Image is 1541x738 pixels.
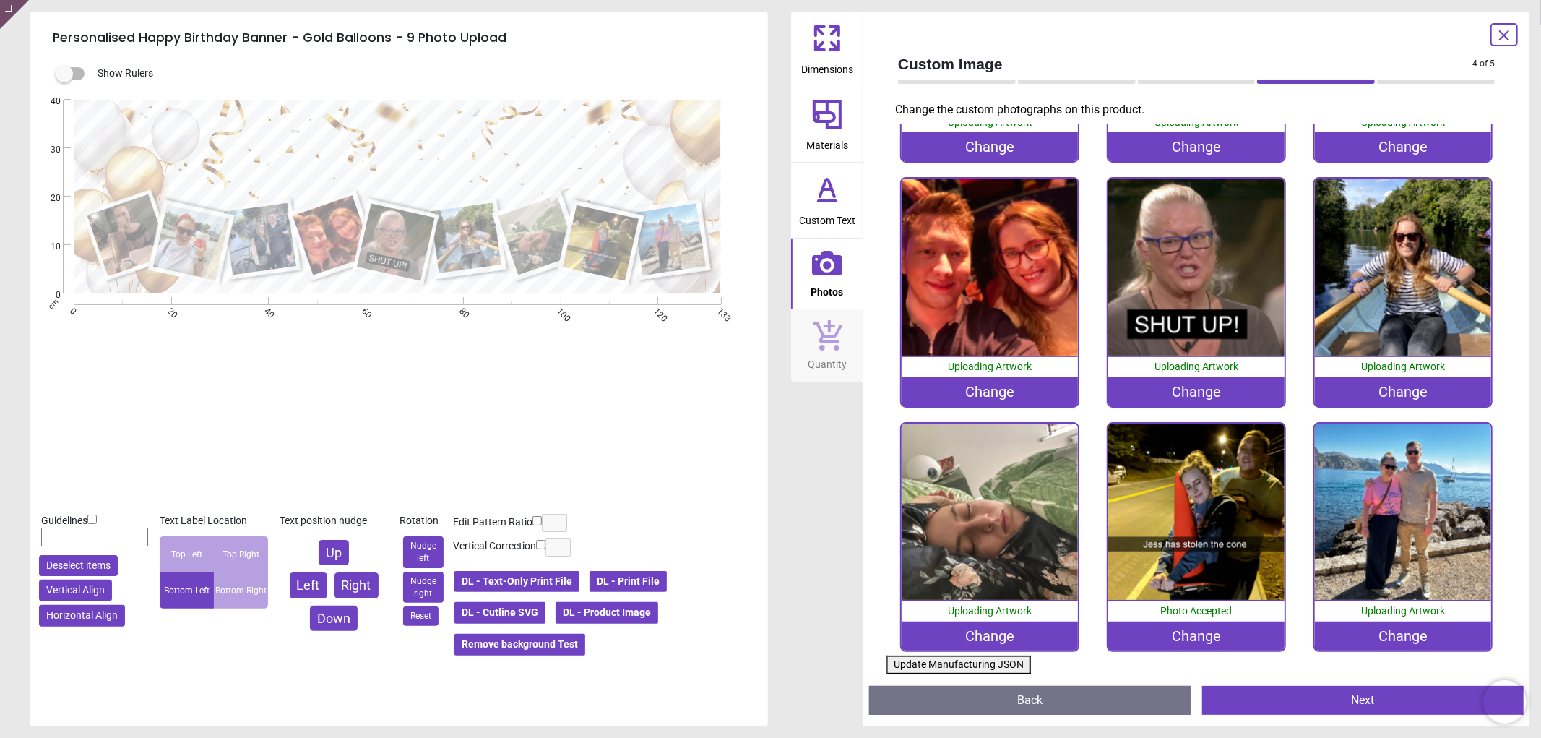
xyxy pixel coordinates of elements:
[651,306,660,315] span: 120
[948,605,1032,617] span: Uploading Artwork
[902,132,1079,161] div: Change
[53,23,745,53] h5: Personalised Happy Birthday Banner - Gold Balloons - 9 Photo Upload
[64,65,768,82] div: Show Rulers
[1108,132,1285,161] div: Change
[902,377,1079,406] div: Change
[457,306,466,315] span: 80
[948,116,1032,128] span: Uploading Artwork
[811,278,844,300] span: Photos
[791,163,863,238] button: Custom Text
[1154,361,1238,372] span: Uploading Artwork
[715,306,724,315] span: 133
[1108,622,1285,651] div: Change
[1315,622,1492,651] div: Change
[165,306,174,315] span: 20
[1202,686,1524,715] button: Next
[1154,116,1238,128] span: Uploading Artwork
[801,56,853,77] span: Dimensions
[791,12,863,87] button: Dimensions
[806,132,848,153] span: Materials
[799,207,855,228] span: Custom Text
[1315,377,1492,406] div: Change
[33,192,61,205] span: 20
[33,95,61,108] span: 40
[791,239,863,309] button: Photos
[33,241,61,253] span: 10
[791,87,863,163] button: Materials
[359,306,368,315] span: 60
[47,298,60,311] span: cm
[895,102,1506,118] p: Change the custom photographs on this product.
[1472,58,1495,70] span: 4 of 5
[1361,116,1445,128] span: Uploading Artwork
[33,289,61,301] span: 0
[808,351,847,372] span: Quantity
[902,622,1079,651] div: Change
[1315,132,1492,161] div: Change
[33,144,61,156] span: 30
[1483,680,1527,724] iframe: Brevo live chat
[1361,361,1445,372] span: Uploading Artwork
[1108,377,1285,406] div: Change
[1161,605,1233,617] span: Photo Accepted
[791,309,863,382] button: Quantity
[869,686,1191,715] button: Back
[948,361,1032,372] span: Uploading Artwork
[262,306,272,315] span: 40
[886,656,1031,674] button: Update Manufacturing JSON
[898,53,1472,74] span: Custom Image
[1361,605,1445,617] span: Uploading Artwork
[67,306,77,315] span: 0
[554,306,564,315] span: 100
